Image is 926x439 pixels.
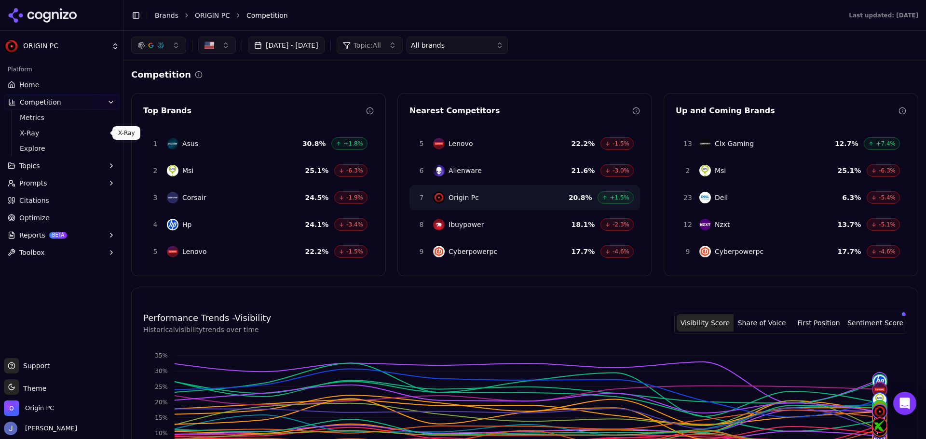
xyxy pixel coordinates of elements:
[19,196,49,205] span: Citations
[155,368,168,374] tspan: 30%
[873,405,886,418] img: origin pc
[449,220,484,229] span: Ibuypower
[143,311,271,325] h4: Performance Trends - Visibility
[409,105,632,117] div: Nearest Competitors
[204,40,214,50] img: United States
[734,314,790,332] button: Share of Voice
[699,192,711,203] img: Dell
[305,247,329,256] span: 22.2 %
[715,247,763,256] span: Cyberpowerpc
[4,227,119,243] button: ReportsBETA
[19,178,47,188] span: Prompts
[715,193,728,202] span: Dell
[433,138,445,149] img: Lenovo
[677,314,734,332] button: Visibility Score
[873,373,886,386] img: asus
[16,126,108,140] a: X-Ray
[118,129,135,137] p: X-Ray
[19,385,46,392] span: Theme
[182,139,198,148] span: Asus
[143,325,271,334] p: Historical visibility trends over time
[20,128,104,138] span: X-Ray
[838,247,861,256] span: 17.7 %
[715,139,754,148] span: Clx Gaming
[25,404,54,412] span: Origin PC
[699,138,711,149] img: Clx Gaming
[835,139,858,148] span: 12.7 %
[4,94,119,110] button: Competition
[433,219,445,230] img: Ibuypower
[19,248,45,257] span: Toolbox
[167,138,178,149] img: Asus
[613,167,629,174] span: -3.0%
[305,193,329,202] span: 24.5 %
[873,418,886,432] img: xidax
[433,192,445,203] img: Origin Pc
[873,401,886,414] img: nvidia
[4,400,19,416] img: Origin PC
[847,314,904,332] button: Sentiment Score
[155,11,830,20] nav: breadcrumb
[167,246,178,257] img: Lenovo
[195,11,230,20] a: ORIGIN PC
[715,220,730,229] span: Nzxt
[610,194,629,201] span: +1.5%
[246,11,288,20] span: Competition
[21,424,77,433] span: [PERSON_NAME]
[790,314,847,332] button: First Position
[433,246,445,257] img: Cyberpowerpc
[613,221,629,228] span: -2.3%
[699,165,711,176] img: Msi
[16,111,108,124] a: Metrics
[449,139,473,148] span: Lenovo
[416,247,427,256] span: 9
[20,97,61,107] span: Competition
[155,12,178,19] a: Brands
[167,165,178,176] img: Msi
[449,166,482,175] span: Alienware
[19,161,40,171] span: Topics
[715,166,726,175] span: Msi
[682,193,694,202] span: 23
[849,12,918,19] div: Last updated: [DATE]
[4,422,77,435] button: Open user button
[4,77,119,93] a: Home
[699,219,711,230] img: Nzxt
[182,193,206,202] span: Corsair
[879,221,896,228] span: -5.1%
[248,37,325,54] button: [DATE] - [DATE]
[143,105,366,117] div: Top Brands
[4,39,19,54] img: ORIGIN PC
[876,140,896,147] span: +7.4%
[182,247,206,256] span: Lenovo
[416,139,427,148] span: 5
[572,220,595,229] span: 18.1 %
[302,139,326,148] span: 30.8 %
[155,384,168,390] tspan: 25%
[4,62,119,77] div: Platform
[343,140,363,147] span: +1.8%
[572,166,595,175] span: 21.6 %
[4,158,119,173] button: Topics
[4,210,119,226] a: Optimize
[569,193,592,202] span: 20.8 %
[16,142,108,155] a: Explore
[150,139,161,148] span: 1
[4,422,17,435] img: Jonathan Blakemore
[19,213,50,223] span: Optimize
[838,220,861,229] span: 13.7 %
[879,194,896,201] span: -5.4%
[19,80,39,90] span: Home
[879,248,896,255] span: -4.6%
[682,166,694,175] span: 2
[572,247,595,256] span: 17.7 %
[682,139,694,148] span: 13
[346,167,363,174] span: -6.3%
[150,247,161,256] span: 5
[4,193,119,208] a: Citations
[842,193,861,202] span: 6.3 %
[19,230,45,240] span: Reports
[411,40,445,50] span: All brands
[449,193,479,202] span: Origin Pc
[613,248,629,255] span: -4.6%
